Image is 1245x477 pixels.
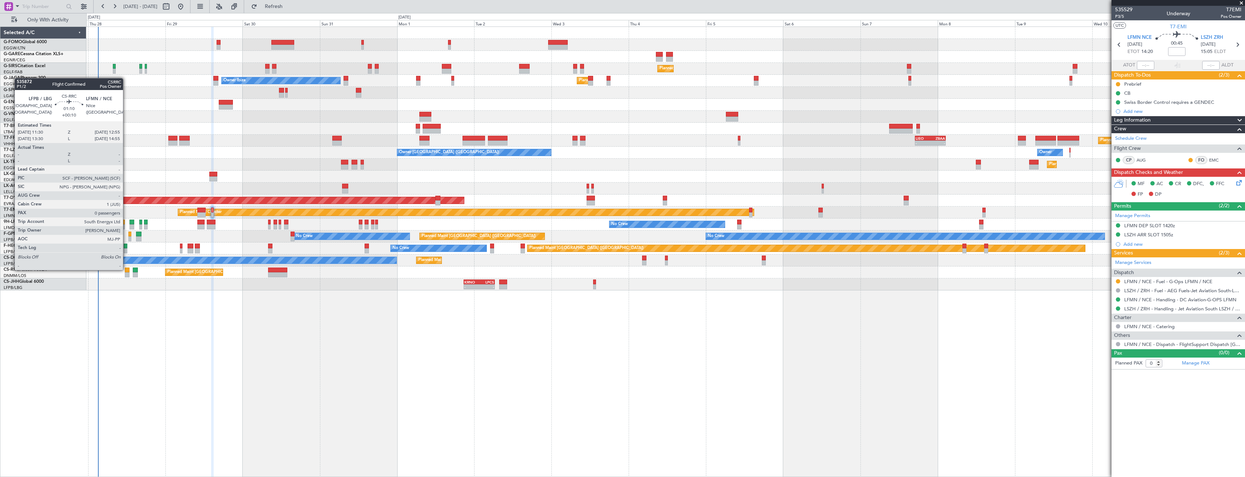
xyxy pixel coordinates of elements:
span: Flight Crew [1114,144,1141,153]
span: LSZH ZRH [1201,34,1223,41]
div: Planned Maint Dusseldorf [1049,159,1097,170]
a: AUG [1137,157,1153,163]
a: Manage Permits [1115,212,1150,220]
div: Thu 4 [629,20,706,26]
div: - [930,141,945,145]
a: G-SPCYLegacy 650 [4,88,42,92]
div: Owner [1039,147,1052,158]
button: Refresh [248,1,291,12]
a: F-GPNJFalcon 900EX [4,232,47,236]
a: EGGW/LTN [4,81,25,87]
a: EGGW/LTN [4,45,25,51]
span: 15:05 [1201,48,1212,56]
a: CS-DOUGlobal 6500 [4,256,45,260]
a: CS-JHHGlobal 6000 [4,280,44,284]
a: LFPB/LBG [4,285,22,290]
span: [DATE] - [DATE] [123,3,157,10]
div: Planned Maint [GEOGRAPHIC_DATA] ([GEOGRAPHIC_DATA]) [660,63,774,74]
div: LSZH ARR SLOT 1505z [1124,232,1173,238]
div: - [464,285,479,289]
input: --:-- [1137,61,1154,70]
a: EVRA/RIX [4,201,22,207]
a: EMC [1209,157,1225,163]
a: LFMN / NCE - Catering [1124,323,1175,330]
span: Pax [1114,349,1122,358]
a: T7-FFIFalcon 7X [4,136,36,140]
span: G-SIRS [4,64,17,68]
div: - [916,141,930,145]
span: ALDT [1221,62,1233,69]
a: LFMN / NCE - Fuel - G-Ops LFMN / NCE [1124,278,1212,285]
div: Planned Maint [GEOGRAPHIC_DATA] ([GEOGRAPHIC_DATA]) [418,255,533,266]
span: Only With Activity [19,17,77,23]
span: CS-DOU [4,256,21,260]
a: T7-DYNChallenger 604 [4,196,51,200]
a: LX-GBHFalcon 7X [4,172,40,176]
span: [DATE] [1127,41,1142,48]
div: Mon 8 [938,20,1015,26]
span: Crew [1114,125,1126,133]
a: LTBA/ISL [4,129,20,135]
span: Leg Information [1114,116,1151,125]
a: G-GARECessna Citation XLS+ [4,52,63,56]
span: 9H-LPZ [4,220,18,224]
div: Owner Ibiza [223,75,246,86]
span: T7-EMI [4,208,18,212]
span: FFC [1216,180,1224,188]
div: Planned Maint [GEOGRAPHIC_DATA] ([GEOGRAPHIC_DATA]) [422,231,536,242]
span: F-HECD [4,244,20,248]
div: Planned Maint Tianjin ([GEOGRAPHIC_DATA]) [1100,135,1185,146]
a: EGLF/FAB [4,117,22,123]
div: Wed 3 [551,20,629,26]
span: (2/2) [1219,202,1229,209]
a: LFPB/LBG [4,261,22,266]
span: T7-DYN [4,196,20,200]
a: LFMN / NCE - Handling - DC Aviation-G-OPS LFMN [1124,297,1236,303]
span: ELDT [1214,48,1226,56]
a: LGAV/ATH [4,93,23,99]
a: LSZH / ZRH - Handling - Jet Aviation South LSZH / ZRH [1124,306,1241,312]
span: G-JAGA [4,76,20,80]
a: EGNR/CEG [4,57,25,63]
a: Schedule Crew [1115,135,1147,142]
a: 9H-LPZLegacy 500 [4,220,41,224]
div: Mon 1 [397,20,474,26]
div: LPCS [479,280,494,284]
span: Pos Owner [1221,13,1241,20]
span: LX-GBH [4,172,20,176]
div: CP [1123,156,1135,164]
a: VHHH/HKG [4,141,25,147]
a: G-JAGAPhenom 300 [4,76,46,80]
span: ATOT [1123,62,1135,69]
button: Only With Activity [8,14,79,26]
div: LIEO [916,136,930,140]
div: Tue 2 [474,20,551,26]
span: CS-JHH [4,280,19,284]
div: Tue 9 [1015,20,1092,26]
a: T7-BREChallenger 604 [4,124,50,128]
div: Fri 5 [706,20,783,26]
span: DP [1155,191,1162,198]
a: G-FOMOGlobal 6000 [4,40,47,44]
div: Fri 29 [165,20,243,26]
a: G-ENRGPraetor 600 [4,100,45,104]
span: LX-TRO [4,160,19,164]
span: CS-RRC [4,268,19,272]
div: Add new [1123,108,1241,114]
div: No Crew [393,243,409,254]
span: Services [1114,249,1133,257]
span: T7EMI [1221,6,1241,13]
div: Planned Maint Chester [180,207,222,218]
div: Planned Maint [GEOGRAPHIC_DATA] ([GEOGRAPHIC_DATA]) [529,243,644,254]
a: T7-EMIHawker 900XP [4,208,48,212]
a: Manage PAX [1182,360,1209,367]
span: ETOT [1127,48,1139,56]
div: Sun 31 [320,20,397,26]
a: LFPB/LBG [4,249,22,254]
span: T7-BRE [4,124,19,128]
span: Dispatch [1114,269,1134,277]
a: EGLF/FAB [4,153,22,159]
div: CB [1124,90,1130,96]
div: Underway [1167,10,1190,17]
div: Thu 28 [88,20,165,26]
